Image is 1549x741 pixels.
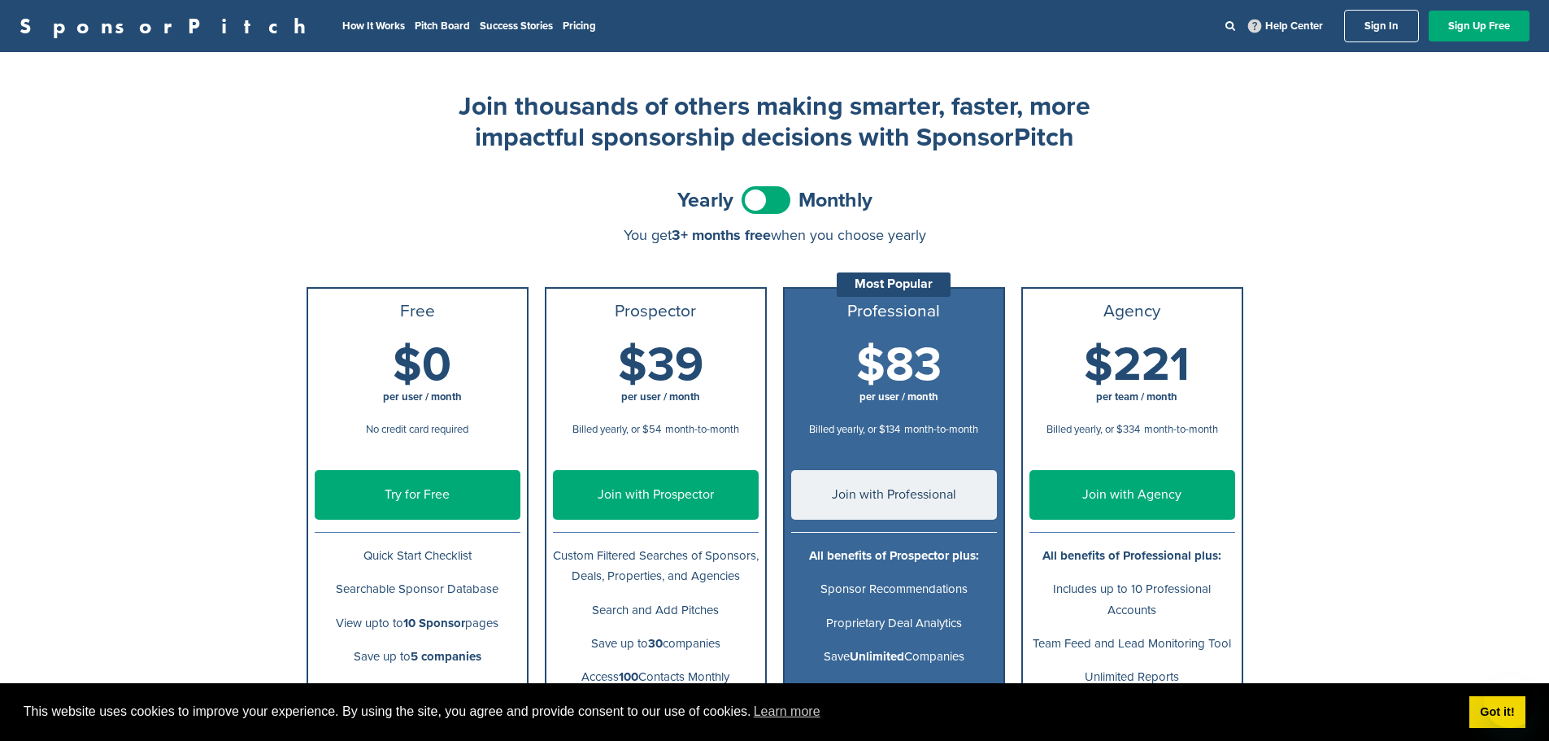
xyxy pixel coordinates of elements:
a: Pricing [563,20,596,33]
span: $39 [618,337,703,394]
a: SponsorPitch [20,15,316,37]
span: Monthly [798,190,872,211]
a: Sign In [1344,10,1419,42]
p: Unlock up to [315,680,520,700]
span: month-to-month [665,423,739,436]
div: Most Popular [837,272,951,297]
a: Try for Free [315,470,520,520]
p: Proprietary Deal Analytics [791,613,997,634]
span: No credit card required [366,423,468,436]
p: Includes up to 10 Professional Accounts [1029,579,1235,620]
h2: Join thousands of others making smarter, faster, more impactful sponsorship decisions with Sponso... [450,91,1100,154]
a: How It Works [342,20,405,33]
a: Join with Prospector [553,470,759,520]
span: $0 [393,337,451,394]
b: 100 [619,669,638,684]
p: View upto to pages [315,613,520,634]
span: $83 [856,337,942,394]
span: This website uses cookies to improve your experience. By using the site, you agree and provide co... [24,700,1456,724]
b: All benefits of Professional plus: [1042,548,1221,563]
a: dismiss cookie message [1469,696,1525,729]
b: 5 companies [411,649,481,664]
p: Search and Add Pitches [553,600,759,621]
span: $221 [1084,337,1190,394]
span: month-to-month [1144,423,1218,436]
p: Access Contacts Monthly [791,680,997,700]
span: per user / month [383,390,462,403]
a: Pitch Board [415,20,470,33]
p: Custom Filtered Searches of Sponsors, Deals, Properties, and Agencies [553,546,759,586]
a: Help Center [1245,16,1326,36]
iframe: Button to launch messaging window [1484,676,1536,728]
a: learn more about cookies [751,700,823,724]
span: per user / month [859,390,938,403]
p: Sponsor Recommendations [791,579,997,599]
p: Team Feed and Lead Monitoring Tool [1029,634,1235,654]
span: Billed yearly, or $134 [809,423,900,436]
h3: Professional [791,302,997,321]
p: Save up to [315,647,520,667]
h3: Free [315,302,520,321]
b: Unlimited [850,649,904,664]
p: Unlimited Reports [1029,667,1235,687]
b: 30 [648,636,663,651]
span: per user / month [621,390,700,403]
p: Save up to companies [553,634,759,654]
span: Billed yearly, or $54 [572,423,661,436]
div: You get when you choose yearly [307,227,1243,243]
a: Join with Professional [791,470,997,520]
p: Save Companies [791,647,997,667]
p: Access Contacts Monthly [553,667,759,687]
a: Join with Agency [1029,470,1235,520]
span: month-to-month [904,423,978,436]
p: Quick Start Checklist [315,546,520,566]
h3: Agency [1029,302,1235,321]
span: 3+ months free [672,226,771,244]
a: Sign Up Free [1429,11,1529,41]
span: per team / month [1096,390,1177,403]
h3: Prospector [553,302,759,321]
b: All benefits of Prospector plus: [809,548,979,563]
span: Billed yearly, or $334 [1046,423,1140,436]
span: Yearly [677,190,733,211]
b: 10 Sponsor [403,616,465,630]
a: Success Stories [480,20,553,33]
p: Searchable Sponsor Database [315,579,520,599]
